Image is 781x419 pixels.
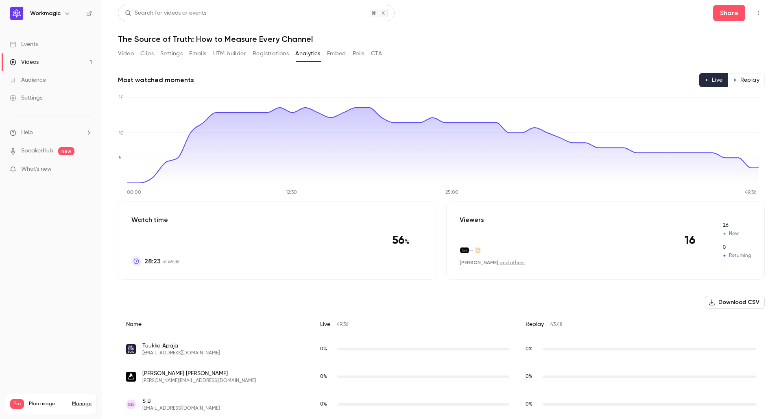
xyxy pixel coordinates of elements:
[722,230,751,237] span: New
[460,260,498,265] span: [PERSON_NAME]
[118,363,765,391] div: james@nomatic.com
[526,373,539,380] span: Replay watch time
[526,401,539,408] span: Replay watch time
[144,256,179,266] p: of 49:36
[445,190,458,195] tspan: 25:00
[722,252,751,259] span: Returning
[320,347,327,352] span: 0 %
[722,244,751,251] span: Returning
[728,73,765,87] button: Replay
[118,391,765,418] div: info@sylvr.io
[142,405,220,412] span: [EMAIL_ADDRESS][DOMAIN_NAME]
[140,47,154,60] button: Clips
[286,190,297,195] tspan: 12:30
[131,215,179,225] p: Watch time
[526,345,539,353] span: Replay watch time
[745,190,757,195] tspan: 49:36
[517,314,765,335] div: Replay
[126,372,136,382] img: nomatic.com
[118,314,312,335] div: Name
[460,247,469,254] img: davidprotein.com
[467,246,476,255] img: workmagic.io
[144,256,161,266] span: 28:23
[189,47,206,60] button: Emails
[10,40,38,48] div: Events
[142,378,256,384] span: [PERSON_NAME][EMAIL_ADDRESS][DOMAIN_NAME]
[142,397,220,405] span: S B
[10,399,24,409] span: Pro
[312,314,517,335] div: Live
[213,47,246,60] button: UTM builder
[125,9,206,17] div: Search for videos or events
[21,165,52,174] span: What's new
[127,190,141,195] tspan: 00:00
[160,47,183,60] button: Settings
[526,347,532,352] span: 0 %
[550,322,563,327] span: 43:48
[119,156,122,161] tspan: 5
[21,128,33,137] span: Help
[118,75,194,85] h2: Most watched moments
[337,322,348,327] span: 49:36
[142,342,220,350] span: Tuukka Apaja
[699,73,728,87] button: Live
[10,58,39,66] div: Videos
[500,261,525,265] a: and others
[713,5,745,21] button: Share
[353,47,364,60] button: Polls
[29,401,67,407] span: Plan usage
[526,374,532,379] span: 0 %
[58,147,74,155] span: new
[320,401,333,408] span: Live watch time
[30,9,61,17] h6: Workmagic
[526,402,532,407] span: 0 %
[21,147,53,155] a: SpeakerHub
[128,401,134,408] span: SB
[118,335,765,363] div: tuukka.apaja@lmsomeco.fi
[72,401,92,407] a: Manage
[320,374,327,379] span: 0 %
[118,47,134,60] button: Video
[10,7,23,20] img: Workmagic
[118,34,765,44] h1: The Source of Truth: How to Measure Every Channel
[126,344,136,354] img: lmsomeco.fi
[371,47,382,60] button: CTA
[119,95,123,100] tspan: 17
[10,76,46,84] div: Audience
[142,350,220,356] span: [EMAIL_ADDRESS][DOMAIN_NAME]
[320,373,333,380] span: Live watch time
[460,215,484,225] p: Viewers
[295,47,321,60] button: Analytics
[10,94,42,102] div: Settings
[253,47,289,60] button: Registrations
[705,296,765,309] button: Download CSV
[473,246,482,255] img: kindredbravely.com
[142,369,256,378] span: [PERSON_NAME] [PERSON_NAME]
[320,345,333,353] span: Live watch time
[752,7,765,20] button: Top Bar Actions
[722,222,751,229] span: New
[119,131,124,136] tspan: 10
[327,47,346,60] button: Embed
[460,259,525,266] div: ,
[320,402,327,407] span: 0 %
[10,128,92,137] li: help-dropdown-opener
